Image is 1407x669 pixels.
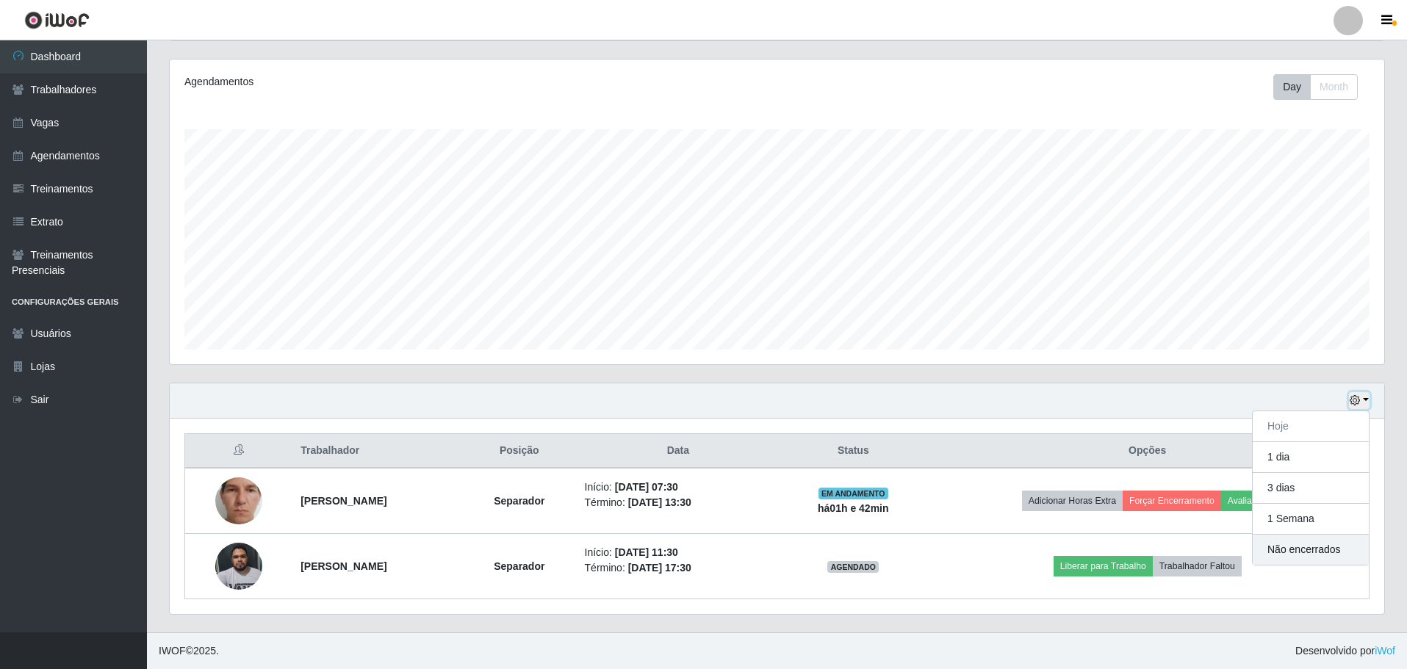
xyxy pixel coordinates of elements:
[1153,556,1242,576] button: Trabalhador Faltou
[215,535,262,597] img: 1718553093069.jpeg
[615,481,678,493] time: [DATE] 07:30
[1253,473,1369,504] button: 3 dias
[576,434,781,469] th: Data
[585,560,772,576] li: Término:
[301,495,386,507] strong: [PERSON_NAME]
[1253,442,1369,473] button: 1 dia
[780,434,926,469] th: Status
[585,495,772,510] li: Término:
[1221,491,1273,511] button: Avaliação
[818,488,888,499] span: EM ANDAMENTO
[585,545,772,560] li: Início:
[24,11,90,29] img: CoreUI Logo
[827,561,879,573] span: AGENDADO
[494,495,544,507] strong: Separador
[628,496,691,508] time: [DATE] 13:30
[215,449,262,553] img: 1741739537666.jpeg
[585,480,772,495] li: Início:
[1123,491,1221,511] button: Forçar Encerramento
[1273,74,1311,100] button: Day
[159,645,186,657] span: IWOF
[301,560,386,572] strong: [PERSON_NAME]
[1310,74,1358,100] button: Month
[615,546,678,558] time: [DATE] 11:30
[292,434,463,469] th: Trabalhador
[1022,491,1123,511] button: Adicionar Horas Extra
[628,562,691,574] time: [DATE] 17:30
[1253,504,1369,535] button: 1 Semana
[926,434,1369,469] th: Opções
[818,502,889,514] strong: há 01 h e 42 min
[184,74,666,90] div: Agendamentos
[1253,411,1369,442] button: Hoje
[463,434,576,469] th: Posição
[1273,74,1370,100] div: Toolbar with button groups
[1054,556,1153,576] button: Liberar para Trabalho
[1273,74,1358,100] div: First group
[1253,535,1369,565] button: Não encerrados
[1295,643,1395,659] span: Desenvolvido por
[494,560,544,572] strong: Separador
[1375,645,1395,657] a: iWof
[159,643,219,659] span: © 2025 .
